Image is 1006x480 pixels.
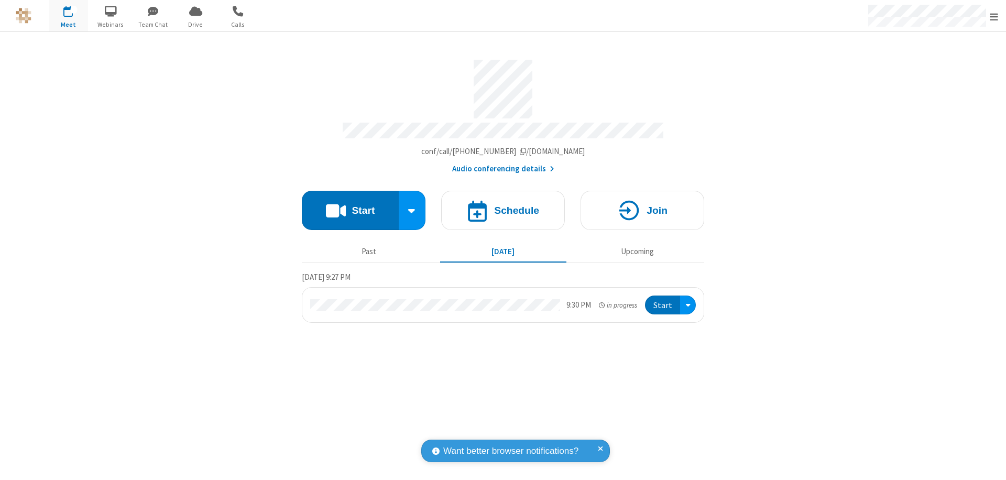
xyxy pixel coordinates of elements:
[302,191,399,230] button: Start
[218,20,258,29] span: Calls
[566,299,591,311] div: 9:30 PM
[599,300,637,310] em: in progress
[441,191,565,230] button: Schedule
[16,8,31,24] img: QA Selenium DO NOT DELETE OR CHANGE
[49,20,88,29] span: Meet
[421,146,585,156] span: Copy my meeting room link
[302,271,704,323] section: Today's Meetings
[71,6,78,14] div: 1
[581,191,704,230] button: Join
[302,52,704,175] section: Account details
[306,242,432,261] button: Past
[302,272,351,282] span: [DATE] 9:27 PM
[443,444,578,458] span: Want better browser notifications?
[134,20,173,29] span: Team Chat
[574,242,701,261] button: Upcoming
[440,242,566,261] button: [DATE]
[494,205,539,215] h4: Schedule
[647,205,668,215] h4: Join
[421,146,585,158] button: Copy my meeting room linkCopy my meeting room link
[399,191,426,230] div: Start conference options
[176,20,215,29] span: Drive
[452,163,554,175] button: Audio conferencing details
[352,205,375,215] h4: Start
[91,20,130,29] span: Webinars
[645,296,680,315] button: Start
[680,296,696,315] div: Open menu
